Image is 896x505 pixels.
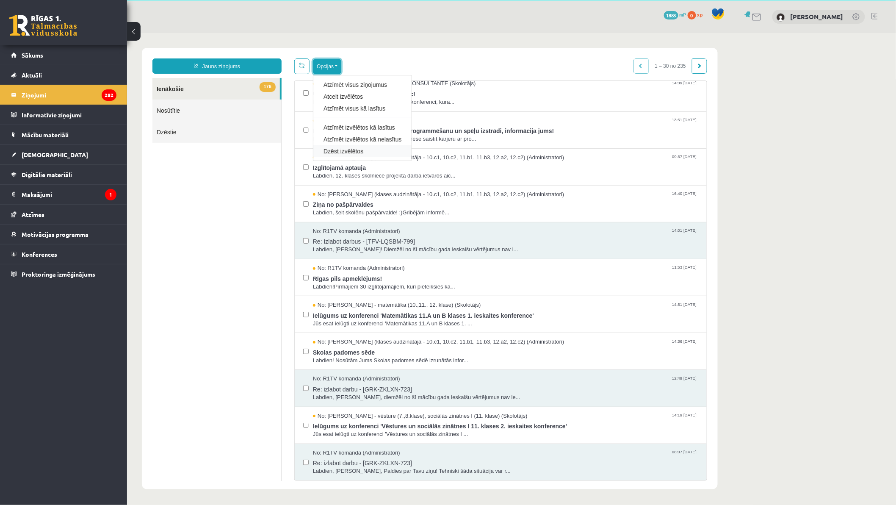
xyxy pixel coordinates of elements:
[186,239,571,250] span: Rīgas pils apmeklējums!
[543,305,571,311] span: 14:36 [DATE]
[196,102,274,111] a: Atzīmēt izvēlētos kā nelasītus
[688,11,707,18] a: 0 xp
[186,194,273,203] span: No: R1TV komanda (Administratori)
[11,105,116,125] a: Informatīvie ziņojumi
[25,45,153,67] a: 176Ienākošie
[22,230,88,238] span: Motivācijas programma
[11,165,116,184] a: Digitālie materiāli
[186,350,571,361] span: Re: izlabot darbu - [GRK-ZKLXN-723]
[11,244,116,264] a: Konferences
[22,211,44,218] span: Atzīmes
[186,213,571,221] span: Labdien, [PERSON_NAME]! Diemžēl no šī mācību gada ieskaišu vērtējumus nav i...
[543,268,571,275] span: 14:51 [DATE]
[186,250,571,258] span: Labdien!Pirmajiem 30 izglītojamajiem, kuri pieteiksies ka...
[543,121,571,127] span: 09:37 [DATE]
[680,11,686,18] span: mP
[186,26,214,41] button: Opcijas
[186,342,273,350] span: No: R1TV komanda (Administratori)
[688,11,696,19] span: 0
[133,49,149,59] span: 176
[543,342,571,348] span: 12:49 [DATE]
[11,85,116,105] a: Ziņojumi282
[543,194,571,201] span: 14:01 [DATE]
[186,387,571,397] span: Ielūgums uz konferenci 'Vēstures un sociālās zinātnes I 11. klases 2. ieskaites konference'
[186,434,571,442] span: Labdien, [PERSON_NAME], Paldies par Tavu ziņu! Tehniski šāda situācija var r...
[543,84,571,90] span: 13:51 [DATE]
[186,268,571,294] a: No: [PERSON_NAME] - matemātika (10.,11., 12. klase) (Skolotājs) 14:51 [DATE] Ielūgums uz konferen...
[186,121,571,147] a: No: [PERSON_NAME] (klases audzinātāja - 10.c1, 10.c2, 11.b1, 11.b3, 12.a2, 12.c2) (Administratori...
[186,342,571,368] a: No: R1TV komanda (Administratori) 12:49 [DATE] Re: izlabot darbu - [GRK-ZKLXN-723] Labdien, [PERS...
[186,379,571,405] a: No: [PERSON_NAME] - vēsture (7.,8.klase), sociālās zinātnes I (11. klase) (Skolotājs) 14:19 [DATE...
[9,15,77,36] a: Rīgas 1. Tālmācības vidusskola
[186,121,437,129] span: No: [PERSON_NAME] (klases audzinātāja - 10.c1, 10.c2, 11.b1, 11.b3, 12.a2, 12.c2) (Administratori)
[186,231,278,239] span: No: R1TV komanda (Administratori)
[22,105,116,125] legend: Informatīvie ziņojumi
[11,45,116,65] a: Sākums
[22,185,116,204] legend: Maksājumi
[22,131,69,139] span: Mācību materiāli
[186,202,571,213] span: Re: Izlabot darbus - [TFV-LQSBM-799]
[543,47,571,53] span: 14:39 [DATE]
[22,171,72,178] span: Digitālie materiāli
[186,231,571,258] a: No: R1TV komanda (Administratori) 11:53 [DATE] Rīgas pils apmeklējums! Labdien!Pirmajiem 30 izglī...
[22,71,42,79] span: Aktuāli
[186,361,571,369] span: Labdien, [PERSON_NAME], diemžēl no šī mācību gada ieskaišu vērtējumus nav ie...
[11,125,116,144] a: Mācību materiāli
[186,139,571,147] span: Labdien, 12. klases skolniece projekta darba ietvaros aic...
[186,324,571,332] span: Labdien! Nosūtām Jums Skolas padomes sēdē izrunātās infor...
[25,88,154,110] a: Dzēstie
[196,90,274,99] a: Atzīmēt izvēlētos kā lasītus
[186,397,571,405] span: Jūs esat ielūgti uz konferenci 'Vēstures un sociālās zinātnes I ...
[25,67,154,88] a: Nosūtītie
[664,11,678,19] span: 1888
[543,416,571,422] span: 08:07 [DATE]
[22,151,88,158] span: [DEMOGRAPHIC_DATA]
[22,51,43,59] span: Sākums
[186,305,437,313] span: No: [PERSON_NAME] (klases audzinātāja - 10.c1, 10.c2, 11.b1, 11.b3, 12.a2, 12.c2) (Administratori)
[102,89,116,101] i: 282
[186,102,571,110] span: Labdien! [PERSON_NAME], kuriem interesē saistīt karjeru ar pro...
[791,12,843,21] a: [PERSON_NAME]
[186,158,437,166] span: No: [PERSON_NAME] (klases audzinātāja - 10.c1, 10.c2, 11.b1, 11.b3, 12.a2, 12.c2) (Administratori)
[186,84,571,110] a: No: R1TV komanda (Administratori) 13:51 [DATE] Kuriem interesē saistīt karjeru ar programmēšanu u...
[186,176,571,184] span: Labdien, šeit skolēnu pašpārvalde! :)Gribējām informē...
[664,11,686,18] a: 1888 mP
[22,270,95,278] span: Proktoringa izmēģinājums
[196,59,274,68] a: Atcelt izvēlētos
[186,268,354,276] span: No: [PERSON_NAME] - matemātika (10.,11., 12. klase) (Skolotājs)
[543,379,571,386] span: 14:19 [DATE]
[186,158,571,184] a: No: [PERSON_NAME] (klases audzinātāja - 10.c1, 10.c2, 11.b1, 11.b3, 12.a2, 12.c2) (Administratori...
[777,13,785,22] img: Ivo Sprungs
[697,11,703,18] span: xp
[11,185,116,204] a: Maksājumi1
[186,92,571,102] span: Kuriem interesē saistīt karjeru ar programmēšanu un spēļu izstrādi, informācija jums!
[543,158,571,164] span: 16:40 [DATE]
[186,47,571,73] a: No: [PERSON_NAME] - KARJERAS KONSULTANTE (Skolotājs) 14:39 [DATE] Uzaicinājums uz karjeras konfer...
[186,287,571,295] span: Jūs esat ielūgti uz konferenci 'Matemātikas 11.A un B klases 1. ...
[196,114,274,122] a: Dzēst izvēlētos
[522,25,565,41] span: 1 – 30 no 235
[186,42,285,128] div: Opcijas
[186,128,571,139] span: Izglītojamā aptauja
[11,225,116,244] a: Motivācijas programma
[186,379,401,387] span: No: [PERSON_NAME] - vēsture (7.,8.klase), sociālās zinātnes I (11. klase) (Skolotājs)
[11,205,116,224] a: Atzīmes
[11,145,116,164] a: [DEMOGRAPHIC_DATA]
[186,194,571,221] a: No: R1TV komanda (Administratori) 14:01 [DATE] Re: Izlabot darbus - [TFV-LQSBM-799] Labdien, [PER...
[22,85,116,105] legend: Ziņojumi
[22,250,57,258] span: Konferences
[186,65,571,73] span: Labdien, cien.skolēni!Aicinu uz karjeras konferenci, kura...
[543,231,571,238] span: 11:53 [DATE]
[196,71,274,80] a: Atzīmēt visus kā lasītus
[186,416,273,424] span: No: R1TV komanda (Administratori)
[186,305,571,331] a: No: [PERSON_NAME] (klases audzinātāja - 10.c1, 10.c2, 11.b1, 11.b3, 12.a2, 12.c2) (Administratori...
[186,165,571,176] span: Ziņa no pašpārvaldes
[186,424,571,434] span: Re: izlabot darbu - [GRK-ZKLXN-723]
[11,264,116,284] a: Proktoringa izmēģinājums
[186,276,571,287] span: Ielūgums uz konferenci 'Matemātikas 11.A un B klases 1. ieskaites konference'
[105,189,116,200] i: 1
[186,55,571,65] span: Uzaicinājums uz karjeras konferenc!
[196,47,274,56] a: Atzīmēt visus ziņojumus
[186,313,571,324] span: Skolas padomes sēde
[186,416,571,442] a: No: R1TV komanda (Administratori) 08:07 [DATE] Re: izlabot darbu - [GRK-ZKLXN-723] Labdien, [PERS...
